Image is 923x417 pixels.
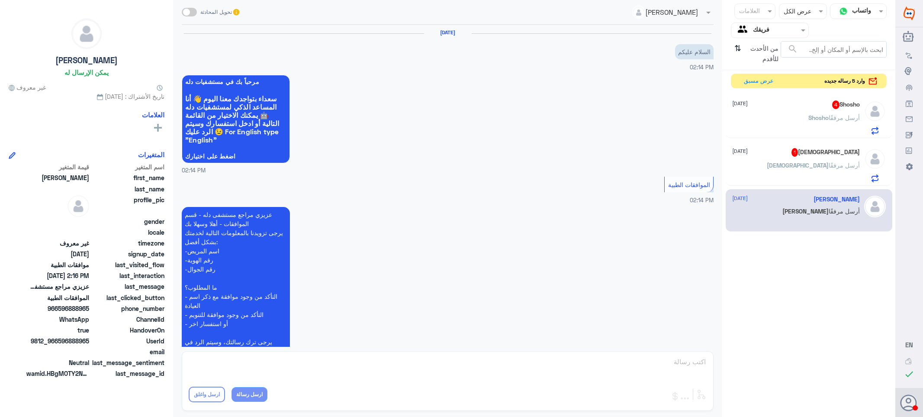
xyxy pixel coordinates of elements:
[814,196,860,203] h5: Khalid
[185,153,286,160] span: اضغط على اختيارك
[91,369,164,378] span: last_message_id
[904,369,914,379] i: check
[26,293,89,302] span: الموافقات الطبية
[832,100,839,109] span: 4
[832,100,860,109] h5: Shosho
[91,173,164,182] span: first_name
[91,347,164,356] span: email
[791,148,860,157] h5: ISJ
[905,341,913,349] span: EN
[734,41,741,63] i: ⇅
[26,239,89,248] span: غير معروف
[738,24,751,37] img: yourTeam.svg
[905,340,913,349] button: EN
[91,293,164,302] span: last_clicked_button
[738,6,760,17] div: العلامات
[732,194,748,202] span: [DATE]
[182,206,290,375] p: 31/8/2025, 2:14 PM
[788,44,798,54] span: search
[9,92,164,101] span: تاريخ الأشتراك : [DATE]
[864,100,886,122] img: defaultAdmin.png
[668,180,710,187] span: الموافقات الطبية
[782,207,829,215] span: [PERSON_NAME]
[424,29,472,36] h6: [DATE]
[9,83,46,92] span: غير معروف
[744,41,781,66] span: من الأحدث للأقدم
[91,260,164,269] span: last_visited_flow
[901,394,917,411] button: الصورة الشخصية
[91,184,164,194] span: last_name
[824,77,865,85] span: وارد 5 رساله جديده
[675,44,714,59] p: 31/8/2025, 2:14 PM
[91,195,164,215] span: profile_pic
[808,114,829,121] span: Shosho
[26,358,89,367] span: 0
[64,68,109,76] h6: يمكن الإرسال له
[91,358,164,367] span: last_message_sentiment
[142,111,164,119] h6: العلامات
[189,387,225,402] button: ارسل واغلق
[732,147,748,155] span: [DATE]
[91,162,164,171] span: اسم المتغير
[185,78,286,85] span: مرحباً بك في مستشفيات دله
[182,166,203,174] span: 02:14 PM
[788,42,798,56] button: search
[26,217,89,226] span: null
[26,326,89,335] span: true
[26,162,89,171] span: قيمة المتغير
[91,315,164,324] span: ChannelId
[91,239,164,248] span: timezone
[829,207,860,215] span: أرسل مرفقًا
[26,282,89,291] span: عزيزي مراجع مستشفى دله - قسم الموافقات - أهلا وسهلا بك يرجى تزويدنا بالمعلومات التالية لخدمتك بشك...
[26,336,89,346] span: 9812_966596888965
[200,8,232,16] span: تحويل المحادثة
[26,315,89,324] span: 2
[26,304,89,313] span: 966596888965
[91,336,164,346] span: UserId
[904,6,915,20] img: Widebot Logo
[91,326,164,335] span: HandoverOn
[829,162,860,169] span: أرسل مرفقًا
[91,217,164,226] span: gender
[91,228,164,237] span: locale
[91,249,164,259] span: signup_date
[740,74,777,88] button: عرض مسبق
[232,387,267,402] button: ارسل رسالة
[26,369,89,378] span: wamid.HBgMOTY2NTk2ODg4OTY1FQIAEhgUM0E1MEY1OThCRTRBOURDNDM5OTMA
[26,249,89,259] span: 2025-08-31T11:14:09.14Z
[91,304,164,313] span: phone_number
[72,19,101,48] img: defaultAdmin.png
[732,100,748,107] span: [DATE]
[55,55,118,65] h5: [PERSON_NAME]
[864,148,886,170] img: defaultAdmin.png
[767,162,829,169] span: [DEMOGRAPHIC_DATA]
[26,347,89,356] span: null
[68,195,89,217] img: defaultAdmin.png
[692,197,714,202] span: 02:14 PM
[837,5,850,18] img: whatsapp.png
[781,42,886,57] input: ابحث بالإسم أو المكان أو إلخ..
[791,148,798,157] span: 1
[26,271,89,280] span: 2025-08-31T11:16:04.916Z
[91,282,164,291] span: last_message
[864,196,886,217] img: defaultAdmin.png
[185,94,286,144] span: سعداء بتواجدك معنا اليوم 👋 أنا المساعد الذكي لمستشفيات دله 🤖 يمكنك الاختيار من القائمة التالية أو...
[829,114,860,121] span: أرسل مرفقًا
[692,65,714,70] span: 02:14 PM
[26,260,89,269] span: موافقات الطبية
[26,228,89,237] span: null
[26,173,89,182] span: Khalid
[138,151,164,158] h6: المتغيرات
[91,271,164,280] span: last_interaction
